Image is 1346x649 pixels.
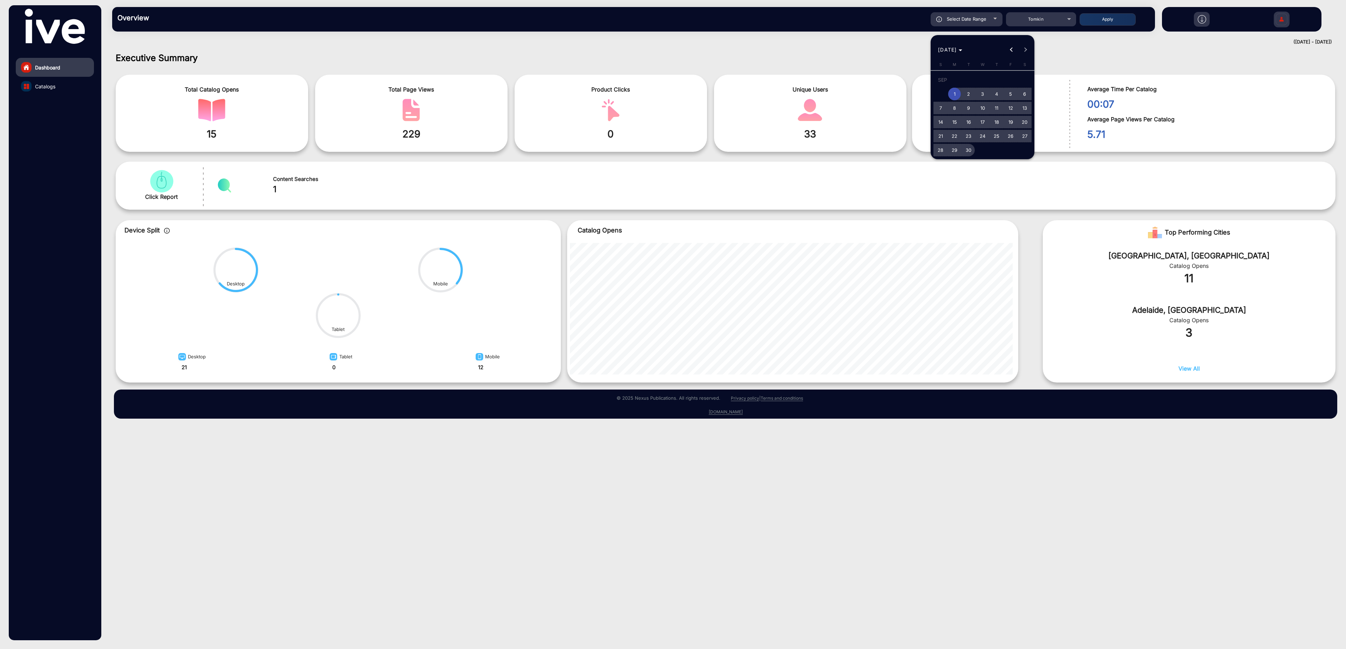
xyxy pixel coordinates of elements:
[975,115,990,129] button: September 17, 2025
[962,116,975,128] span: 16
[1018,115,1032,129] button: September 20, 2025
[938,47,957,53] span: [DATE]
[1004,102,1017,114] span: 12
[1018,101,1032,115] button: September 13, 2025
[1018,116,1031,128] span: 20
[1005,43,1019,57] button: Previous month
[933,73,1032,87] td: SEP
[948,144,961,156] span: 29
[1018,102,1031,114] span: 13
[1018,87,1032,101] button: September 6, 2025
[1004,87,1018,101] button: September 5, 2025
[990,101,1004,115] button: September 11, 2025
[947,143,961,157] button: September 29, 2025
[1018,130,1031,142] span: 27
[990,129,1004,143] button: September 25, 2025
[975,129,990,143] button: September 24, 2025
[976,130,989,142] span: 24
[990,88,1003,100] span: 4
[961,129,975,143] button: September 23, 2025
[947,129,961,143] button: September 22, 2025
[947,87,961,101] button: September 1, 2025
[961,115,975,129] button: September 16, 2025
[962,102,975,114] span: 9
[962,144,975,156] span: 30
[934,116,947,128] span: 14
[1004,101,1018,115] button: September 12, 2025
[990,115,1004,129] button: September 18, 2025
[967,62,970,67] span: T
[990,102,1003,114] span: 11
[1018,129,1032,143] button: September 27, 2025
[961,87,975,101] button: September 2, 2025
[1018,88,1031,100] span: 6
[961,101,975,115] button: September 9, 2025
[962,88,975,100] span: 2
[947,115,961,129] button: September 15, 2025
[935,43,965,56] button: Choose month and year
[934,130,947,142] span: 21
[990,116,1003,128] span: 18
[933,129,947,143] button: September 21, 2025
[948,130,961,142] span: 22
[934,102,947,114] span: 7
[981,62,985,67] span: W
[948,102,961,114] span: 8
[948,116,961,128] span: 15
[1004,130,1017,142] span: 26
[975,101,990,115] button: September 10, 2025
[933,143,947,157] button: September 28, 2025
[1004,88,1017,100] span: 5
[953,62,956,67] span: M
[976,102,989,114] span: 10
[961,143,975,157] button: September 30, 2025
[948,88,961,100] span: 1
[939,62,942,67] span: S
[1024,62,1026,67] span: S
[933,101,947,115] button: September 7, 2025
[1004,116,1017,128] span: 19
[995,62,998,67] span: T
[947,101,961,115] button: September 8, 2025
[975,87,990,101] button: September 3, 2025
[1004,129,1018,143] button: September 26, 2025
[1009,62,1012,67] span: F
[976,88,989,100] span: 3
[990,130,1003,142] span: 25
[1004,115,1018,129] button: September 19, 2025
[990,87,1004,101] button: September 4, 2025
[976,116,989,128] span: 17
[933,115,947,129] button: September 14, 2025
[962,130,975,142] span: 23
[934,144,947,156] span: 28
